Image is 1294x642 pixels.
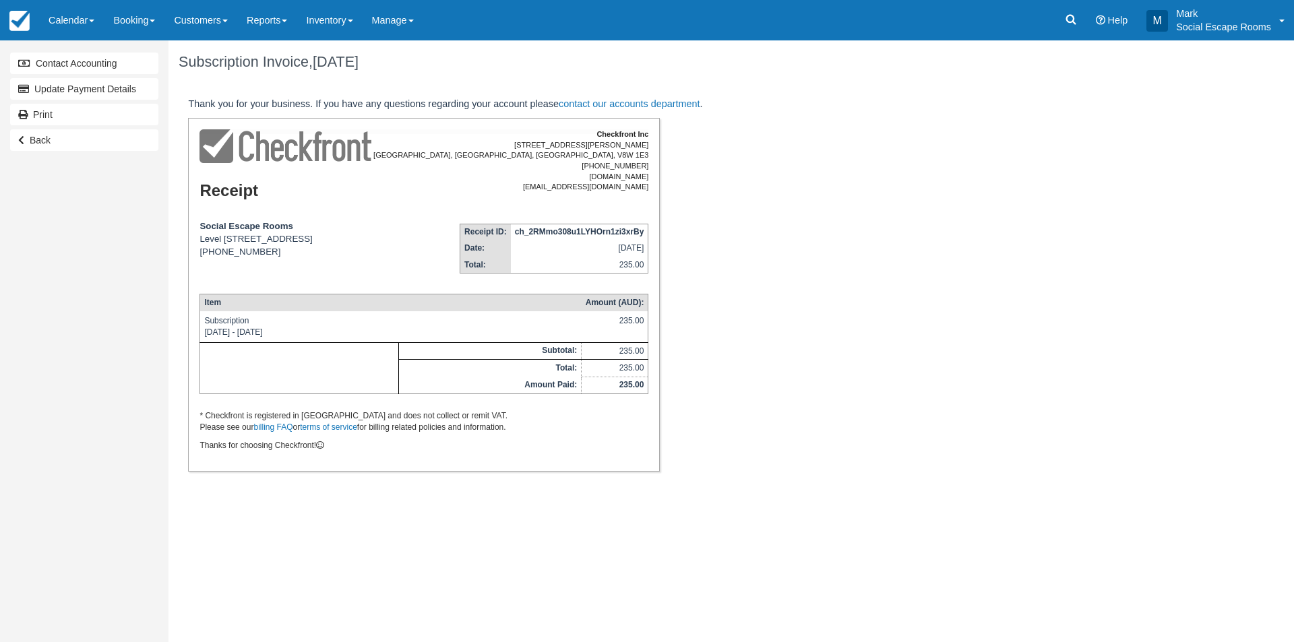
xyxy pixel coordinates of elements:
[1176,7,1271,20] p: Mark
[1146,10,1168,32] div: M
[199,221,293,231] strong: Social Escape Rooms
[199,220,312,258] div: Level [STREET_ADDRESS] [PHONE_NUMBER]
[460,224,511,240] th: Receipt ID:
[1096,15,1105,25] i: Help
[398,377,581,393] th: Amount Paid:
[199,129,373,163] img: Checkfront-BW-100.png
[559,98,700,109] a: contact our accounts department
[300,422,357,432] a: terms of service
[582,343,648,360] td: 235.00
[199,422,648,433] p: Please see our or for billing related policies and information.
[200,311,398,343] td: Subscription
[398,343,581,360] th: Subtotal:
[373,129,648,193] address: [STREET_ADDRESS][PERSON_NAME] [GEOGRAPHIC_DATA], [GEOGRAPHIC_DATA], [GEOGRAPHIC_DATA], V8W 1E3 [P...
[398,311,648,343] td: 235.00
[515,227,644,236] strong: ch_2RMmo308u1LYHOrn1zi3xrBy
[253,422,292,432] a: billing FAQ
[10,129,158,151] a: Back
[199,410,648,451] div: * Checkfront is registered in [GEOGRAPHIC_DATA] and does not collect or remit VAT.
[1176,20,1271,34] p: Social Escape Rooms
[511,257,648,274] td: 235.00
[9,11,30,31] img: checkfront-main-nav-mini-logo.png
[460,240,511,257] th: Date:
[188,97,1138,111] p: Thank you for your business. If you have any questions regarding your account please .
[460,257,511,274] th: Total:
[10,78,158,100] a: Update Payment Details
[200,294,398,311] th: Item
[582,360,648,377] td: 235.00
[199,179,373,202] div: Receipt
[398,360,581,377] th: Total:
[596,130,648,138] b: Checkfront Inc
[10,53,158,74] a: Contact Accounting
[179,54,1129,70] h1: Subscription Invoice,
[511,240,648,257] td: [DATE]
[1108,15,1128,26] span: Help
[10,104,158,125] a: Print
[199,440,648,451] p: Thanks for choosing Checkfront!
[582,294,648,311] th: Amount (AUD):
[313,53,359,70] span: [DATE]
[204,327,394,338] div: [DATE] - [DATE]
[582,377,648,393] td: 235.00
